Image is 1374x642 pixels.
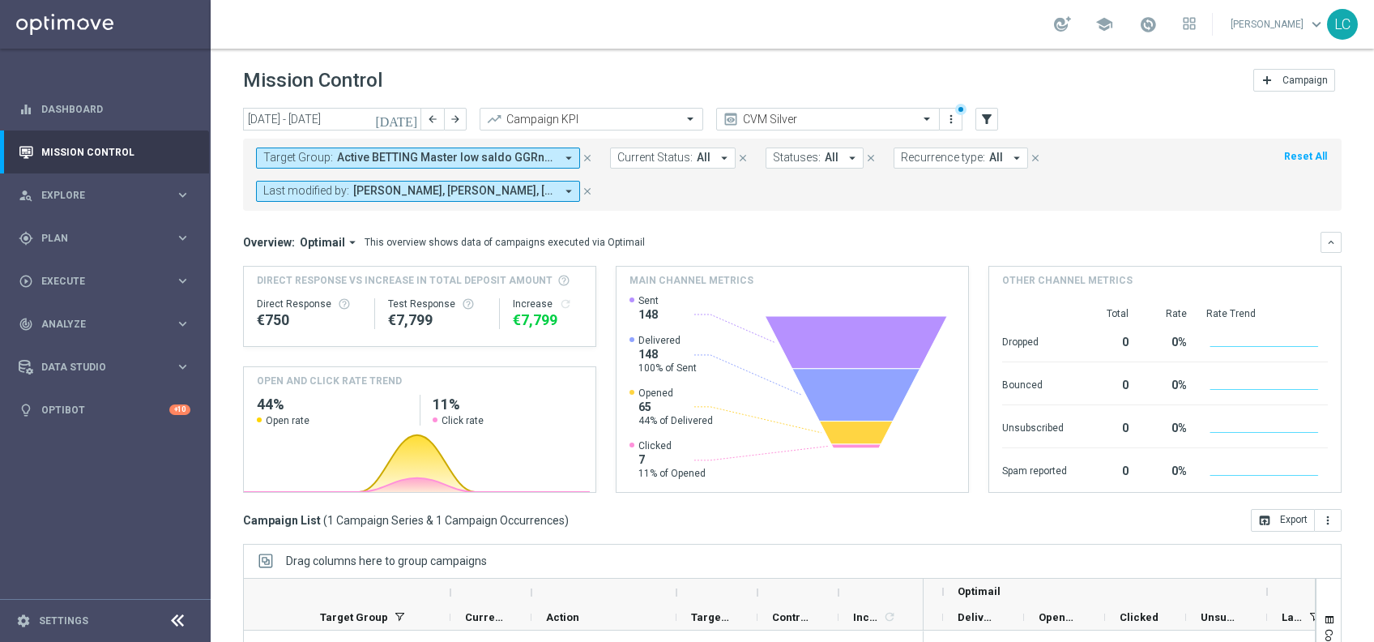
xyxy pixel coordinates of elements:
i: filter_alt [979,112,994,126]
i: arrow_drop_down [561,184,576,199]
button: add Campaign [1253,69,1335,92]
div: Data Studio [19,360,175,374]
button: arrow_forward [444,108,467,131]
span: Increase [853,611,881,623]
i: close [1030,152,1041,164]
div: Dropped [1002,327,1067,353]
div: Explore [19,188,175,203]
div: €750 [257,310,361,330]
span: Delivered [958,611,996,623]
button: more_vert [943,109,959,129]
span: keyboard_arrow_down [1308,15,1325,33]
div: There are unsaved changes [955,104,966,115]
button: arrow_back [421,108,444,131]
span: 148 [638,347,697,362]
i: arrow_drop_down [717,151,732,165]
div: Rate [1148,307,1187,320]
span: Click rate [442,414,484,427]
span: Direct Response VS Increase In Total Deposit Amount [257,273,553,288]
div: Plan [19,231,175,246]
a: Optibot [41,388,169,431]
i: keyboard_arrow_right [175,359,190,374]
button: lightbulb Optibot +10 [18,404,191,417]
span: Optimail [300,235,345,250]
span: Clicked [1120,611,1159,623]
button: Optimail arrow_drop_down [295,235,365,250]
i: arrow_drop_down [845,151,860,165]
div: This overview shows data of campaigns executed via Optimail [365,235,645,250]
span: Control Customers [772,611,811,623]
span: Drag columns here to group campaigns [286,554,487,567]
span: Statuses: [773,151,821,165]
span: Recurrence type: [901,151,985,165]
button: open_in_browser Export [1251,509,1315,532]
i: track_changes [19,317,33,332]
div: €7,799 [513,310,582,330]
i: arrow_back [427,113,438,125]
h4: Other channel metrics [1002,273,1133,288]
span: Target Group [320,611,388,623]
span: school [1095,15,1113,33]
i: preview [723,111,739,127]
div: track_changes Analyze keyboard_arrow_right [18,318,191,331]
i: lightbulb [19,403,33,417]
i: keyboard_arrow_right [175,187,190,203]
span: Open rate [266,414,309,427]
h4: Main channel metrics [629,273,753,288]
i: arrow_drop_down [345,235,360,250]
span: Current Status [465,611,504,623]
button: close [580,182,595,200]
i: person_search [19,188,33,203]
i: trending_up [486,111,502,127]
div: 0% [1148,456,1187,482]
h1: Mission Control [243,69,382,92]
div: LC [1327,9,1358,40]
div: Unsubscribed [1002,413,1067,439]
div: gps_fixed Plan keyboard_arrow_right [18,232,191,245]
i: play_circle_outline [19,274,33,289]
span: 148 [638,307,659,322]
div: 0 [1086,370,1129,396]
span: Analyze [41,319,175,329]
div: equalizer Dashboard [18,103,191,116]
span: Targeted Customers [691,611,730,623]
button: person_search Explore keyboard_arrow_right [18,189,191,202]
button: Recurrence type: All arrow_drop_down [894,148,1028,169]
h2: 11% [433,395,582,414]
div: play_circle_outline Execute keyboard_arrow_right [18,275,191,288]
i: keyboard_arrow_right [175,273,190,289]
span: All [825,151,838,165]
input: Select date range [243,108,421,131]
div: Rate Trend [1206,307,1328,320]
div: Mission Control [19,131,190,173]
span: All [697,151,710,165]
span: 44% of Delivered [638,414,713,427]
i: close [865,152,877,164]
div: 0% [1148,413,1187,439]
h4: OPEN AND CLICK RATE TREND [257,374,402,388]
i: keyboard_arrow_down [1325,237,1337,248]
span: Explore [41,190,175,200]
i: keyboard_arrow_right [175,316,190,332]
button: close [736,149,750,167]
span: Optimail [958,585,1001,597]
div: 0% [1148,370,1187,396]
div: Optibot [19,388,190,431]
div: Execute [19,274,175,289]
button: close [580,149,595,167]
button: close [864,149,878,167]
multiple-options-button: Export to CSV [1251,513,1342,526]
i: equalizer [19,102,33,117]
i: close [582,186,593,197]
button: Data Studio keyboard_arrow_right [18,361,191,374]
span: Last modified by: [263,184,349,198]
div: Test Response [388,297,485,310]
div: Mission Control [18,146,191,159]
i: open_in_browser [1258,514,1271,527]
span: [PERSON_NAME], [PERSON_NAME], [PERSON_NAME], [PERSON_NAME], [PERSON_NAME] [353,184,555,198]
div: Increase [513,297,582,310]
i: refresh [883,610,896,623]
div: Direct Response [257,297,361,310]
